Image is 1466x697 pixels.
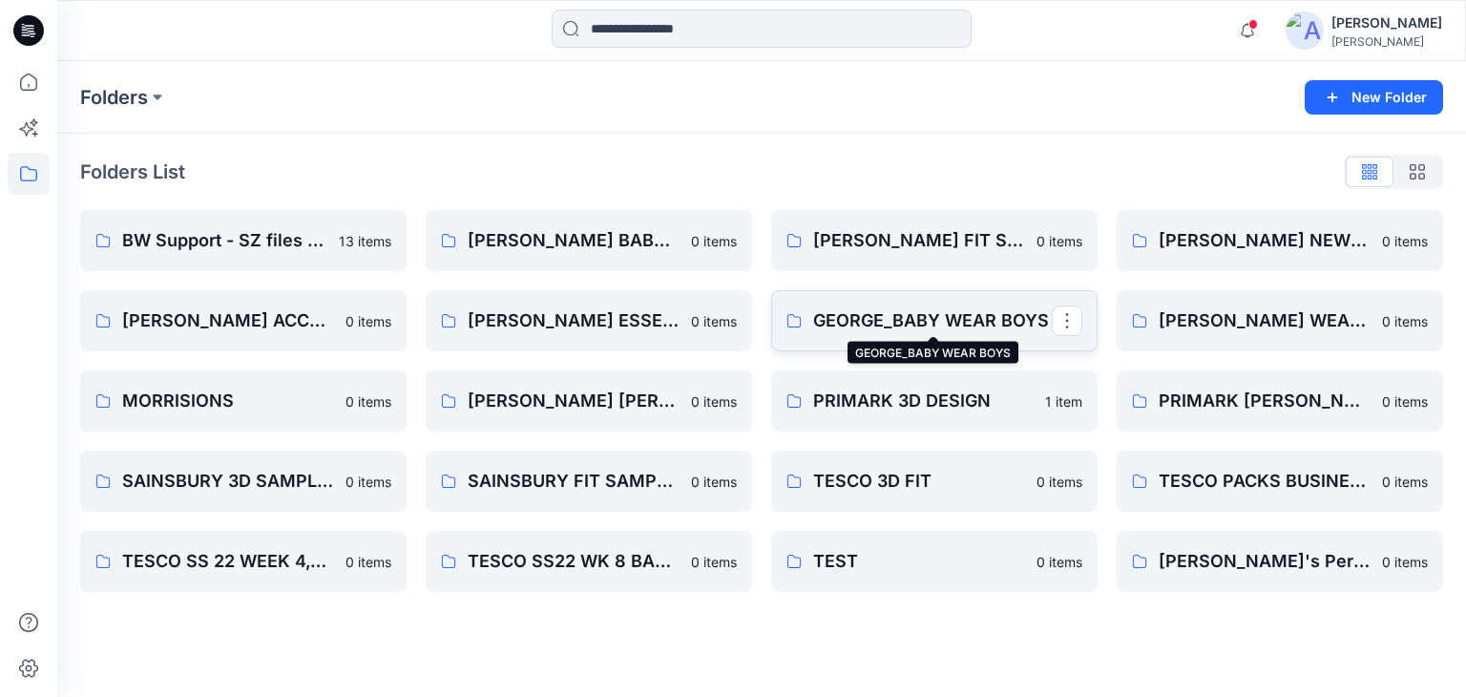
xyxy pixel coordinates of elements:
[1382,231,1428,251] p: 0 items
[1382,311,1428,331] p: 0 items
[1117,370,1443,432] a: PRIMARK [PERSON_NAME]0 items
[80,84,148,111] a: Folders
[80,531,407,592] a: TESCO SS 22 WEEK 4,6,90 items
[122,307,334,334] p: [PERSON_NAME] ACCESSORIES
[1037,231,1082,251] p: 0 items
[468,548,680,575] p: TESCO SS22 WK 8 BABY EVENT
[691,552,737,572] p: 0 items
[468,307,680,334] p: [PERSON_NAME] ESSENTIAL
[771,451,1098,512] a: TESCO 3D FIT0 items
[346,552,391,572] p: 0 items
[813,388,1034,414] p: PRIMARK 3D DESIGN
[1286,11,1324,50] img: avatar
[1382,391,1428,412] p: 0 items
[346,311,391,331] p: 0 items
[1037,552,1082,572] p: 0 items
[771,290,1098,351] a: GEORGE_BABY WEAR BOYS
[426,451,752,512] a: SAINSBURY FIT SAMPLES0 items
[80,370,407,432] a: MORRISIONS0 items
[813,227,1025,254] p: [PERSON_NAME] FIT SAMPLES
[1117,290,1443,351] a: [PERSON_NAME] WEAR GIRLS & UNISEX0 items
[1117,451,1443,512] a: TESCO PACKS BUSINESS0 items
[771,210,1098,271] a: [PERSON_NAME] FIT SAMPLES0 items
[468,388,680,414] p: [PERSON_NAME] [PERSON_NAME] NEW PRODUCTS
[80,210,407,271] a: BW Support - SZ files (A6)13 items
[122,388,334,414] p: MORRISIONS
[80,158,185,186] p: Folders List
[691,231,737,251] p: 0 items
[339,231,391,251] p: 13 items
[1305,80,1443,115] button: New Folder
[1037,472,1082,492] p: 0 items
[80,451,407,512] a: SAINSBURY 3D SAMPLES0 items
[813,548,1025,575] p: TEST
[813,468,1025,495] p: TESCO 3D FIT
[1045,391,1082,412] p: 1 item
[691,311,737,331] p: 0 items
[426,210,752,271] a: [PERSON_NAME] BABY WEAR GIRLS & UNISEX CONSTRCTION CHANGE0 items
[691,391,737,412] p: 0 items
[426,370,752,432] a: [PERSON_NAME] [PERSON_NAME] NEW PRODUCTS0 items
[1159,388,1371,414] p: PRIMARK [PERSON_NAME]
[813,307,1052,334] p: GEORGE_BABY WEAR BOYS
[1159,227,1371,254] p: [PERSON_NAME] NEW PRODUCTS
[468,468,680,495] p: SAINSBURY FIT SAMPLES
[1159,307,1371,334] p: [PERSON_NAME] WEAR GIRLS & UNISEX
[1331,11,1442,34] div: [PERSON_NAME]
[426,290,752,351] a: [PERSON_NAME] ESSENTIAL0 items
[1159,468,1371,495] p: TESCO PACKS BUSINESS
[122,548,334,575] p: TESCO SS 22 WEEK 4,6,9
[771,370,1098,432] a: PRIMARK 3D DESIGN1 item
[1382,472,1428,492] p: 0 items
[1117,210,1443,271] a: [PERSON_NAME] NEW PRODUCTS0 items
[771,531,1098,592] a: TEST0 items
[346,472,391,492] p: 0 items
[346,391,391,412] p: 0 items
[468,227,680,254] p: [PERSON_NAME] BABY WEAR GIRLS & UNISEX CONSTRCTION CHANGE
[122,227,327,254] p: BW Support - SZ files (A6)
[122,468,334,495] p: SAINSBURY 3D SAMPLES
[1382,552,1428,572] p: 0 items
[1159,548,1371,575] p: [PERSON_NAME]'s Personal Zone
[426,531,752,592] a: TESCO SS22 WK 8 BABY EVENT0 items
[691,472,737,492] p: 0 items
[1331,34,1442,49] div: [PERSON_NAME]
[1117,531,1443,592] a: [PERSON_NAME]'s Personal Zone0 items
[80,290,407,351] a: [PERSON_NAME] ACCESSORIES0 items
